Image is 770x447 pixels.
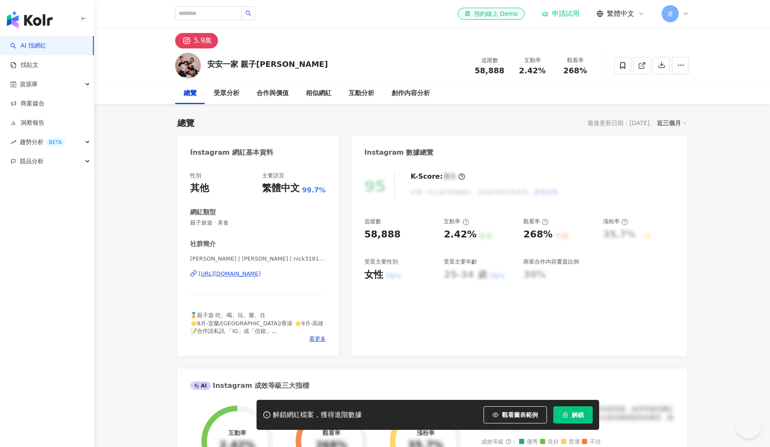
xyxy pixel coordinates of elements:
[190,381,309,390] div: Instagram 成效等級三大指標
[364,258,398,266] div: 受眾主要性別
[245,10,251,16] span: search
[190,270,326,278] a: [URL][DOMAIN_NAME]
[364,148,434,157] div: Instagram 數據總覽
[184,88,197,99] div: 總覽
[177,117,194,129] div: 總覽
[588,120,650,126] div: 最後更新日期：[DATE]
[349,88,374,99] div: 互動分析
[190,172,201,180] div: 性別
[572,411,584,418] span: 解鎖
[10,61,39,69] a: 找貼文
[465,9,518,18] div: 預約線上 Demo
[302,186,326,195] span: 99.7%
[519,66,546,75] span: 2.42%
[257,88,289,99] div: 合作與價值
[667,9,673,18] span: 達
[561,439,580,445] span: 普通
[262,172,284,180] div: 主要語言
[364,228,401,241] div: 58,888
[7,11,53,28] img: logo
[322,429,340,436] div: 觀看率
[190,255,326,263] span: [PERSON_NAME] | [PERSON_NAME] | nick318190
[10,119,45,127] a: 洞察報告
[273,411,362,420] div: 解鎖網紅檔案，獲得進階數據
[563,66,587,75] span: 268%
[364,268,383,282] div: 女性
[411,172,465,181] div: K-Score :
[20,132,65,152] span: 趨勢分析
[262,182,300,195] div: 繁體中文
[194,35,212,47] div: 5.9萬
[228,429,246,436] div: 互動率
[190,219,326,227] span: 親子旅遊 · 美食
[542,9,579,18] a: 申請試用
[481,439,674,445] div: 成效等級 ：
[10,99,45,108] a: 商案媒合
[657,117,687,129] div: 近三個月
[190,312,323,342] span: 🥇親子遊 吃、喝、玩、樂、住 ⭐️8月-宜蘭/[GEOGRAPHIC_DATA]/香港 ⭐️9月-高雄 📝合作請私訊 「IG」或「信箱」 🎬已完成800部 短影片
[607,9,634,18] span: 繁體中文
[175,53,201,78] img: KOL Avatar
[444,218,469,225] div: 互動率
[523,218,549,225] div: 觀看率
[553,406,593,423] button: 解鎖
[475,66,504,75] span: 58,888
[444,258,477,266] div: 受眾主要年齡
[190,148,273,157] div: Instagram 網紅基本資料
[10,42,46,50] a: searchAI 找網紅
[444,228,476,241] div: 2.42%
[391,88,430,99] div: 創作內容分析
[519,439,538,445] span: 優秀
[562,412,568,418] span: lock
[306,88,331,99] div: 相似網紅
[190,381,211,390] div: AI
[540,439,559,445] span: 良好
[309,335,326,343] span: 看更多
[190,182,209,195] div: 其他
[190,240,216,249] div: 社群簡介
[417,429,435,436] div: 漲粉率
[364,218,381,225] div: 追蹤數
[559,56,591,65] div: 觀看率
[473,56,506,65] div: 追蹤數
[207,59,328,69] div: 安安一家 親子[PERSON_NAME]
[45,138,65,147] div: BETA
[603,218,628,225] div: 漲粉率
[458,8,525,20] a: 預約線上 Demo
[199,270,261,278] div: [URL][DOMAIN_NAME]
[175,33,218,48] button: 5.9萬
[20,152,44,171] span: 競品分析
[502,411,538,418] span: 觀看圖表範例
[516,56,549,65] div: 互動率
[582,439,601,445] span: 不佳
[523,258,579,266] div: 商業合作內容覆蓋比例
[483,406,547,423] button: 觀看圖表範例
[10,139,16,145] span: rise
[20,75,38,94] span: 資源庫
[523,228,552,241] div: 268%
[214,88,239,99] div: 受眾分析
[190,208,216,217] div: 網紅類型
